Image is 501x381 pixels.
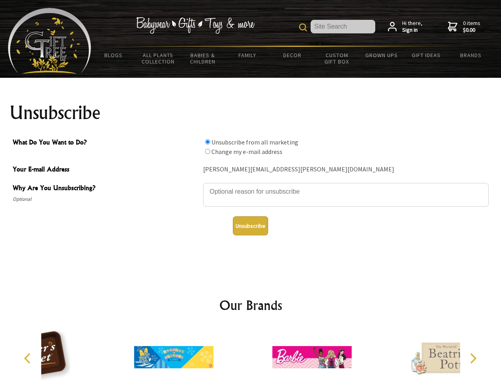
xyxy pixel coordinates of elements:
[404,47,449,63] a: Gift Ideas
[359,47,404,63] a: Grown Ups
[13,183,199,194] span: Why Are You Unsubscribing?
[464,350,482,367] button: Next
[205,149,210,154] input: What Do You Want to Do?
[13,137,199,149] span: What Do You Want to Do?
[211,138,298,146] label: Unsubscribe from all marketing
[136,17,255,34] img: Babywear - Gifts - Toys & more
[203,164,489,176] div: [PERSON_NAME][EMAIL_ADDRESS][PERSON_NAME][DOMAIN_NAME]
[205,139,210,144] input: What Do You Want to Do?
[13,194,199,204] span: Optional
[449,47,493,63] a: Brands
[463,27,480,34] strong: $0.00
[225,47,270,63] a: Family
[211,148,282,156] label: Change my e-mail address
[91,47,136,63] a: BLOGS
[180,47,225,70] a: Babies & Children
[463,19,480,34] span: 0 items
[8,8,91,74] img: Babyware - Gifts - Toys and more...
[233,216,268,235] button: Unsubscribe
[136,47,181,70] a: All Plants Collection
[270,47,315,63] a: Decor
[311,20,375,33] input: Site Search
[16,296,486,315] h2: Our Brands
[20,350,37,367] button: Previous
[299,23,307,31] img: product search
[448,20,480,34] a: 0 items$0.00
[10,103,492,122] h1: Unsubscribe
[402,27,422,34] strong: Sign in
[388,20,422,34] a: Hi there,Sign in
[402,20,422,34] span: Hi there,
[13,164,199,176] span: Your E-mail Address
[203,183,489,207] textarea: Why Are You Unsubscribing?
[315,47,359,70] a: Custom Gift Box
